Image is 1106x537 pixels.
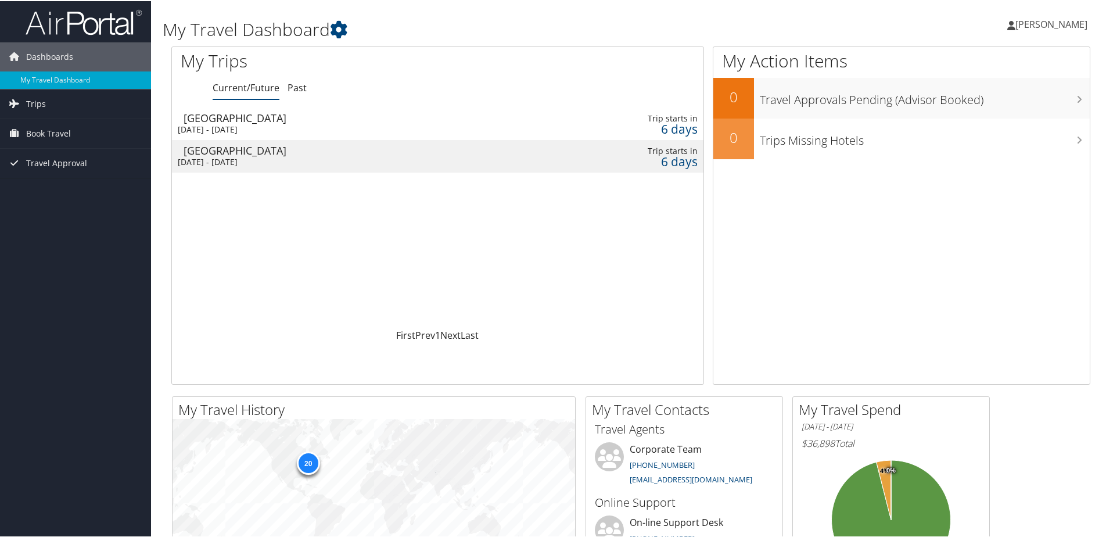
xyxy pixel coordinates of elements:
a: Prev [415,328,435,341]
a: Next [440,328,461,341]
li: Corporate Team [589,441,780,489]
span: Trips [26,88,46,117]
a: [EMAIL_ADDRESS][DOMAIN_NAME] [630,473,752,484]
div: [GEOGRAPHIC_DATA] [184,112,512,122]
h1: My Action Items [713,48,1090,72]
img: airportal-logo.png [26,8,142,35]
a: Past [288,80,307,93]
h3: Trips Missing Hotels [760,126,1090,148]
tspan: 4% [880,467,889,474]
span: [PERSON_NAME] [1015,17,1087,30]
h3: Travel Approvals Pending (Advisor Booked) [760,85,1090,107]
div: Trip starts in [578,112,697,123]
a: Last [461,328,479,341]
span: Dashboards [26,41,73,70]
a: Current/Future [213,80,279,93]
div: 6 days [578,123,697,133]
span: Travel Approval [26,148,87,177]
h1: My Travel Dashboard [163,16,787,41]
a: [PHONE_NUMBER] [630,459,695,469]
div: [DATE] - [DATE] [178,123,506,134]
h2: 0 [713,86,754,106]
a: [PERSON_NAME] [1007,6,1099,41]
a: First [396,328,415,341]
span: $36,898 [802,436,835,449]
h2: My Travel Contacts [592,399,782,418]
h2: 0 [713,127,754,146]
a: 0Travel Approvals Pending (Advisor Booked) [713,77,1090,117]
div: 20 [296,450,319,474]
h2: My Travel Spend [799,399,989,418]
h1: My Trips [181,48,473,72]
div: [DATE] - [DATE] [178,156,506,166]
div: 6 days [578,155,697,166]
a: 0Trips Missing Hotels [713,117,1090,158]
div: Trip starts in [578,145,697,155]
tspan: 0% [886,466,896,473]
div: [GEOGRAPHIC_DATA] [184,144,512,155]
h6: Total [802,436,981,449]
a: 1 [435,328,440,341]
h3: Online Support [595,493,774,510]
h3: Travel Agents [595,420,774,436]
h6: [DATE] - [DATE] [802,420,981,431]
h2: My Travel History [178,399,575,418]
span: Book Travel [26,118,71,147]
